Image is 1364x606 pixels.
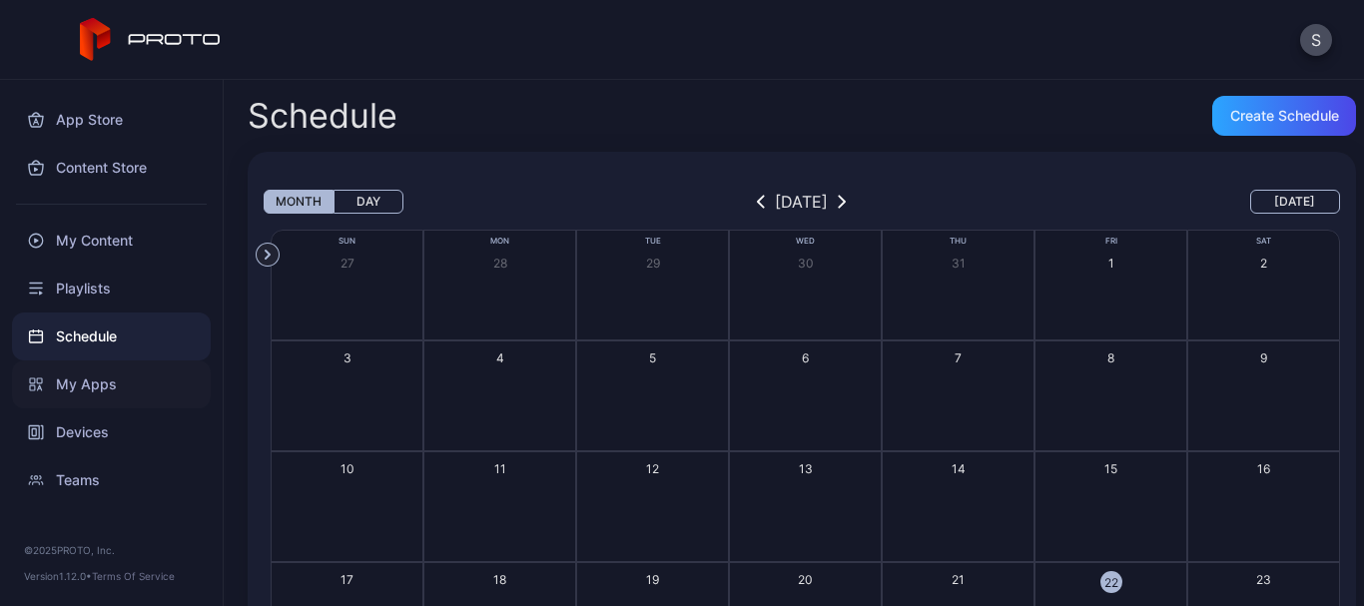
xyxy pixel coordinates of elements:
[423,451,576,562] button: 11
[423,235,576,248] div: Mon
[341,255,354,272] div: 27
[1187,235,1340,248] div: Sat
[802,349,809,366] div: 6
[423,230,576,340] button: 28
[1256,571,1271,588] div: 23
[646,460,659,477] div: 12
[334,190,403,214] button: Day
[576,451,729,562] button: 12
[1100,571,1122,593] div: 22
[12,265,211,312] a: Playlists
[649,349,656,366] div: 5
[248,98,397,134] h2: Schedule
[576,235,729,248] div: Tue
[493,571,506,588] div: 18
[496,349,504,366] div: 4
[1107,349,1114,366] div: 8
[1260,255,1267,272] div: 2
[1260,349,1267,366] div: 9
[1212,96,1356,136] button: Create Schedule
[952,571,965,588] div: 21
[729,340,882,451] button: 6
[1230,108,1339,124] div: Create Schedule
[576,230,729,340] button: 29
[1034,235,1187,248] div: Fri
[12,456,211,504] a: Teams
[341,571,353,588] div: 17
[1187,451,1340,562] button: 16
[1250,190,1340,214] button: [DATE]
[12,96,211,144] a: App Store
[24,542,199,558] div: © 2025 PROTO, Inc.
[1108,255,1114,272] div: 1
[1187,230,1340,340] button: 2
[729,235,882,248] div: Wed
[1300,24,1332,56] button: S
[343,349,351,366] div: 3
[646,255,660,272] div: 29
[12,144,211,192] a: Content Store
[12,312,211,360] a: Schedule
[341,460,354,477] div: 10
[271,235,423,248] div: Sun
[1104,460,1117,477] div: 15
[264,190,334,214] button: Month
[882,235,1034,248] div: Thu
[952,255,966,272] div: 31
[271,451,423,562] button: 10
[729,230,882,340] button: 30
[1034,340,1187,451] button: 8
[493,255,507,272] div: 28
[494,460,506,477] div: 11
[1187,340,1340,451] button: 9
[882,451,1034,562] button: 14
[798,571,813,588] div: 20
[271,230,423,340] button: 27
[798,255,814,272] div: 30
[1034,451,1187,562] button: 15
[423,340,576,451] button: 4
[271,340,423,451] button: 3
[92,570,175,582] a: Terms Of Service
[646,571,659,588] div: 19
[1034,230,1187,340] button: 1
[955,349,962,366] div: 7
[882,230,1034,340] button: 31
[799,460,813,477] div: 13
[12,217,211,265] a: My Content
[775,190,828,214] div: [DATE]
[12,360,211,408] a: My Apps
[24,570,92,582] span: Version 1.12.0 •
[1257,460,1270,477] div: 16
[729,451,882,562] button: 13
[576,340,729,451] button: 5
[882,340,1034,451] button: 7
[12,408,211,456] a: Devices
[952,460,966,477] div: 14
